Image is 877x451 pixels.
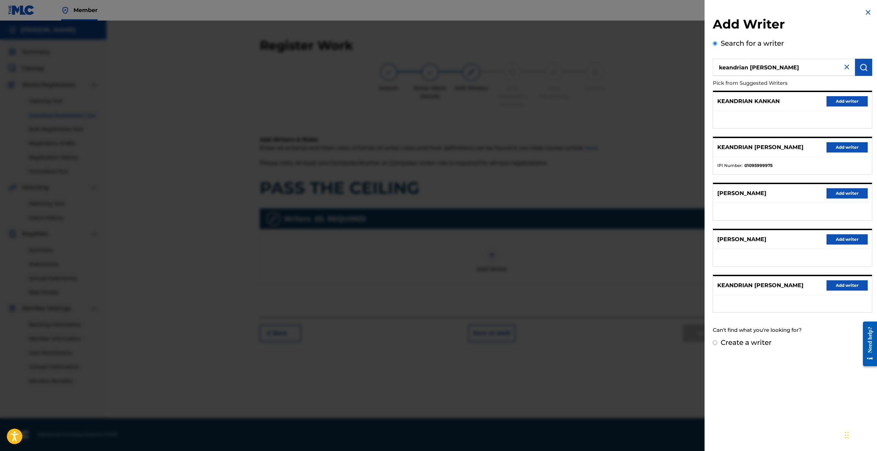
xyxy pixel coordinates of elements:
[859,63,868,71] img: Search Works
[713,323,872,338] div: Can't find what you're looking for?
[827,234,868,245] button: Add writer
[713,16,872,34] h2: Add Writer
[827,280,868,291] button: Add writer
[721,338,772,347] label: Create a writer
[827,142,868,153] button: Add writer
[717,97,780,105] p: KEANDRIAN KANKAN
[721,39,784,47] label: Search for a writer
[843,418,877,451] iframe: Chat Widget
[713,76,833,91] p: Pick from Suggested Writers
[827,96,868,106] button: Add writer
[827,188,868,199] button: Add writer
[74,6,98,14] span: Member
[858,316,877,372] iframe: Resource Center
[717,162,743,169] span: IPI Number :
[717,143,803,151] p: KEANDRIAN [PERSON_NAME]
[845,425,849,446] div: Drag
[717,281,803,290] p: KEANDRIAN [PERSON_NAME]
[717,189,766,198] p: [PERSON_NAME]
[744,162,773,169] strong: 01095999975
[843,63,851,71] img: close
[61,6,69,14] img: Top Rightsholder
[713,59,855,76] input: Search writer's name or IPI Number
[717,235,766,244] p: [PERSON_NAME]
[8,5,35,15] img: MLC Logo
